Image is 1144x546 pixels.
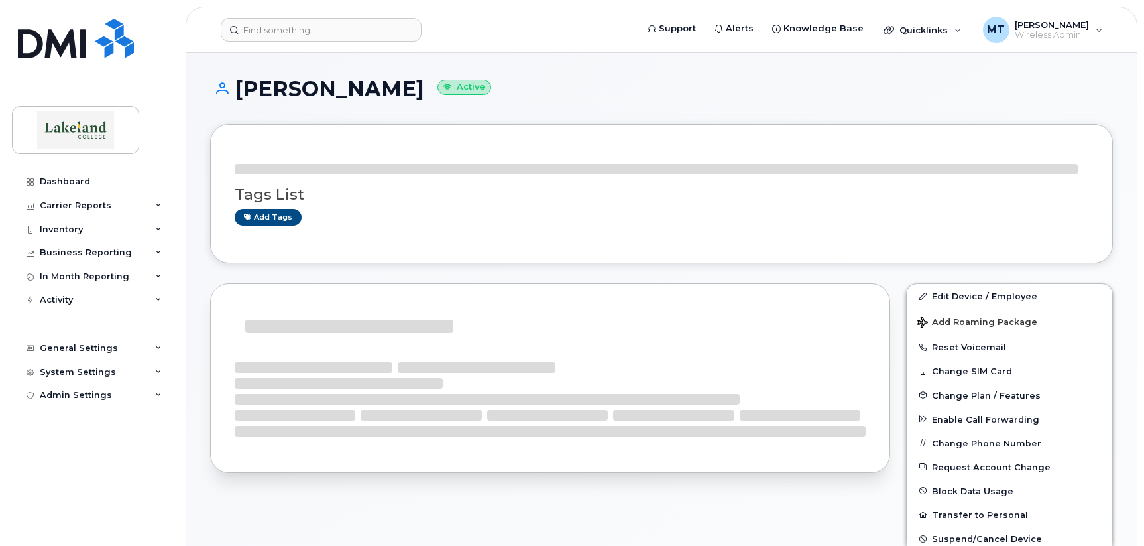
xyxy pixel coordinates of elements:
small: Active [437,80,491,95]
button: Change Plan / Features [907,383,1112,407]
button: Change Phone Number [907,431,1112,455]
button: Transfer to Personal [907,503,1112,527]
button: Enable Call Forwarding [907,407,1112,431]
h3: Tags List [235,186,1088,203]
span: Enable Call Forwarding [932,414,1039,424]
button: Request Account Change [907,455,1112,479]
span: Change Plan / Features [932,390,1041,400]
button: Reset Voicemail [907,335,1112,359]
h1: [PERSON_NAME] [210,77,1113,100]
button: Add Roaming Package [907,308,1112,335]
a: Edit Device / Employee [907,284,1112,308]
button: Block Data Usage [907,479,1112,503]
a: Add tags [235,209,302,226]
span: Add Roaming Package [917,317,1037,330]
span: Suspend/Cancel Device [932,534,1042,544]
button: Change SIM Card [907,359,1112,383]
